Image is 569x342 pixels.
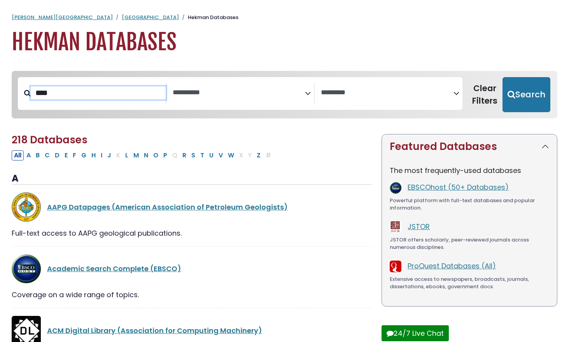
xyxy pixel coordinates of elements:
[98,150,105,160] button: Filter Results I
[151,150,161,160] button: Filter Results O
[62,150,70,160] button: Filter Results E
[12,14,113,21] a: [PERSON_NAME][GEOGRAPHIC_DATA]
[105,150,114,160] button: Filter Results J
[216,150,225,160] button: Filter Results V
[408,261,496,271] a: ProQuest Databases (All)
[408,182,509,192] a: EBSCOhost (50+ Databases)
[173,89,305,97] textarea: Search
[390,275,549,291] div: Extensive access to newspapers, broadcasts, journals, dissertations, ebooks, government docs.
[161,150,170,160] button: Filter Results P
[382,134,557,159] button: Featured Databases
[47,202,288,212] a: AAPG Datapages (American Association of Petroleum Geologists)
[12,228,372,238] div: Full-text access to AAPG geological publications.
[33,150,42,160] button: Filter Results B
[502,77,550,112] button: Submit for Search Results
[390,236,549,251] div: JSTOR offers scholarly, peer-reviewed journals across numerous disciplines.
[226,150,236,160] button: Filter Results W
[79,150,89,160] button: Filter Results G
[53,150,62,160] button: Filter Results D
[12,173,372,185] h3: A
[382,325,449,341] button: 24/7 Live Chat
[390,197,549,212] div: Powerful platform with full-text databases and popular information.
[408,222,430,231] a: JSTOR
[142,150,151,160] button: Filter Results N
[321,89,453,97] textarea: Search
[47,264,181,273] a: Academic Search Complete (EBSCO)
[42,150,52,160] button: Filter Results C
[12,29,557,55] h1: Hekman Databases
[179,14,238,21] li: Hekman Databases
[207,150,216,160] button: Filter Results U
[12,289,372,300] div: Coverage on a wide range of topics.
[467,77,502,112] button: Clear Filters
[12,150,274,160] div: Alpha-list to filter by first letter of database name
[12,133,88,147] span: 218 Databases
[70,150,79,160] button: Filter Results F
[180,150,189,160] button: Filter Results R
[254,150,263,160] button: Filter Results Z
[89,150,98,160] button: Filter Results H
[123,150,131,160] button: Filter Results L
[12,14,557,21] nav: breadcrumb
[47,326,262,335] a: ACM Digital Library (Association for Computing Machinery)
[122,14,179,21] a: [GEOGRAPHIC_DATA]
[390,165,549,176] p: The most frequently-used databases
[189,150,198,160] button: Filter Results S
[12,71,557,118] nav: Search filters
[24,150,33,160] button: Filter Results A
[31,86,166,99] input: Search database by title or keyword
[12,150,24,160] button: All
[198,150,207,160] button: Filter Results T
[131,150,141,160] button: Filter Results M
